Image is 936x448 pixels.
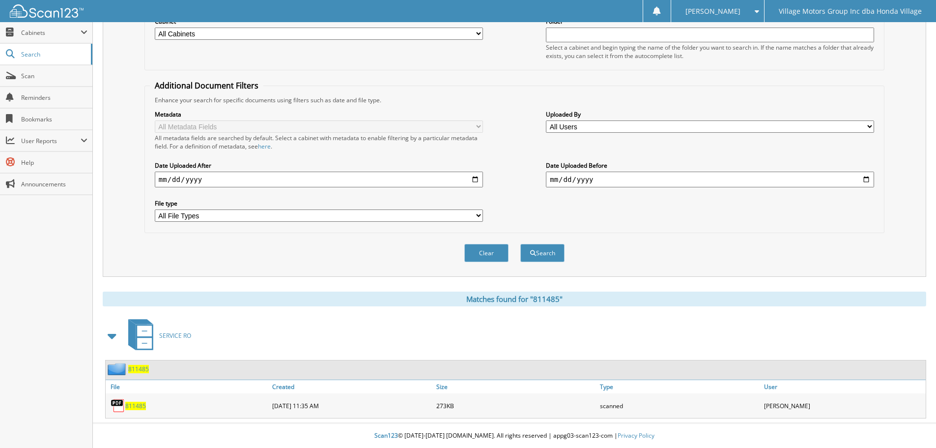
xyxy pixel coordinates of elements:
div: scanned [597,396,762,416]
label: Date Uploaded Before [546,161,874,170]
a: Size [434,380,598,393]
button: Clear [464,244,509,262]
span: User Reports [21,137,81,145]
label: Uploaded By [546,110,874,119]
span: [PERSON_NAME] [685,8,740,14]
input: start [155,172,483,187]
span: Help [21,158,87,167]
span: SERVICE RO [159,331,191,340]
label: Date Uploaded After [155,161,483,170]
span: Reminders [21,93,87,102]
span: Search [21,50,86,59]
div: [PERSON_NAME] [762,396,926,416]
button: Search [520,244,565,262]
input: end [546,172,874,187]
div: Enhance your search for specific documents using filters such as date and file type. [150,96,879,104]
a: File [106,380,270,393]
a: Type [597,380,762,393]
label: File type [155,199,483,208]
span: Village Motors Group Inc dba Honda Village [779,8,922,14]
label: Metadata [155,110,483,119]
span: Cabinets [21,29,81,37]
img: folder2.png [108,363,128,375]
a: 811485 [125,402,146,410]
span: Scan123 [374,431,398,440]
img: PDF.png [111,398,125,413]
div: All metadata fields are searched by default. Select a cabinet with metadata to enable filtering b... [155,134,483,150]
a: here [258,142,271,150]
div: Matches found for "811485" [103,292,926,306]
a: User [762,380,926,393]
span: Bookmarks [21,115,87,123]
div: © [DATE]-[DATE] [DOMAIN_NAME]. All rights reserved | appg03-scan123-com | [93,424,936,448]
div: Select a cabinet and begin typing the name of the folder you want to search in. If the name match... [546,43,874,60]
a: Privacy Policy [618,431,654,440]
a: 811485 [128,365,149,373]
iframe: Chat Widget [887,401,936,448]
a: SERVICE RO [122,316,191,355]
span: Announcements [21,180,87,188]
span: Scan [21,72,87,80]
legend: Additional Document Filters [150,80,263,91]
a: Created [270,380,434,393]
div: 273KB [434,396,598,416]
img: scan123-logo-white.svg [10,4,84,18]
div: [DATE] 11:35 AM [270,396,434,416]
